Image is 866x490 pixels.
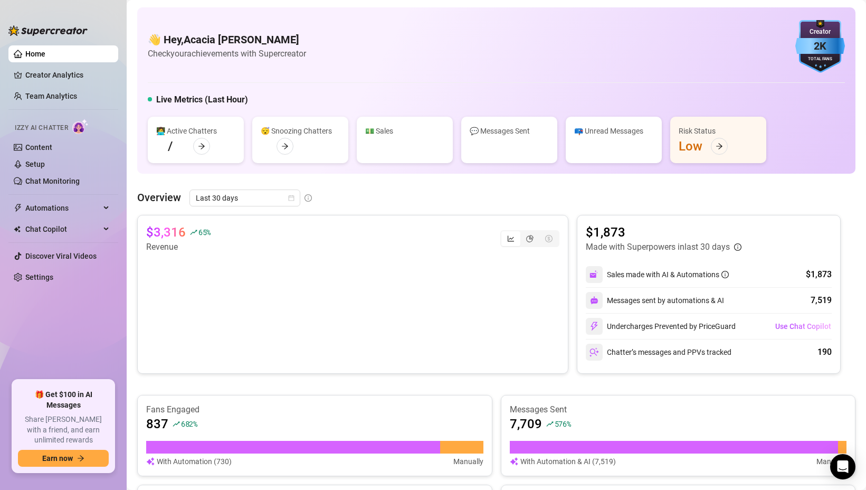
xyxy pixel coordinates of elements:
article: $3,316 [146,224,186,241]
div: 😴 Snoozing Chatters [261,125,340,137]
h5: Live Metrics (Last Hour) [156,93,248,106]
article: With Automation & AI (7,519) [520,456,616,467]
span: rise [190,229,197,236]
article: Revenue [146,241,211,253]
article: Check your achievements with Supercreator [148,47,306,60]
article: Manually [816,456,846,467]
div: 💬 Messages Sent [470,125,549,137]
a: Settings [25,273,53,281]
div: Sales made with AI & Automations [607,269,729,280]
a: Team Analytics [25,92,77,100]
article: Messages Sent [510,404,847,416]
span: Automations [25,200,100,216]
article: With Automation (730) [157,456,232,467]
img: logo-BBDzfeDw.svg [8,25,88,36]
div: Risk Status [679,125,758,137]
div: Open Intercom Messenger [830,454,855,479]
span: Earn now [42,454,73,463]
button: Use Chat Copilot [775,318,832,335]
div: Creator [795,27,845,37]
span: arrow-right [198,143,205,150]
span: line-chart [507,235,515,242]
img: svg%3e [589,322,599,331]
img: Chat Copilot [14,225,21,233]
div: Undercharges Prevented by PriceGuard [586,318,736,335]
span: 🎁 Get $100 in AI Messages [18,390,109,410]
article: Made with Superpowers in last 30 days [586,241,730,253]
img: svg%3e [510,456,518,467]
article: Fans Engaged [146,404,483,416]
span: Chat Copilot [25,221,100,238]
span: thunderbolt [14,204,22,212]
span: 576 % [555,419,571,429]
span: info-circle [721,271,729,278]
div: 📪 Unread Messages [574,125,653,137]
img: svg%3e [590,296,598,305]
span: rise [546,420,554,428]
span: info-circle [734,243,741,251]
a: Chat Monitoring [25,177,80,185]
span: Use Chat Copilot [775,322,831,331]
h4: 👋 Hey, Acacia [PERSON_NAME] [148,32,306,47]
div: Chatter’s messages and PPVs tracked [586,344,731,361]
div: 190 [817,346,832,359]
a: Creator Analytics [25,67,110,83]
div: 2K [795,38,845,54]
button: Earn nowarrow-right [18,450,109,467]
div: 👩‍💻 Active Chatters [156,125,235,137]
a: Setup [25,160,45,168]
div: Messages sent by automations & AI [586,292,724,309]
article: 7,709 [510,416,542,432]
div: $1,873 [806,268,832,281]
span: arrow-right [716,143,723,150]
span: arrow-right [77,455,84,462]
a: Content [25,143,52,152]
span: 682 % [181,419,197,429]
img: AI Chatter [72,119,89,134]
article: Manually [453,456,483,467]
span: pie-chart [526,235,534,242]
article: 837 [146,416,168,432]
span: rise [173,420,180,428]
img: svg%3e [146,456,155,467]
span: dollar-circle [545,235,553,242]
img: svg%3e [589,270,599,279]
span: arrow-right [281,143,289,150]
span: Share [PERSON_NAME] with a friend, and earn unlimited rewards [18,414,109,446]
img: svg%3e [589,347,599,357]
a: Discover Viral Videos [25,252,97,260]
span: calendar [288,195,294,201]
span: Last 30 days [196,190,294,206]
div: 7,519 [811,294,832,307]
span: 65 % [198,227,211,237]
div: 💵 Sales [365,125,444,137]
div: segmented control [500,230,559,247]
span: info-circle [304,194,312,202]
article: $1,873 [586,224,741,241]
img: blue-badge-DgoSNQY1.svg [795,20,845,73]
article: Overview [137,190,181,205]
a: Home [25,50,45,58]
div: Total Fans [795,56,845,63]
span: Izzy AI Chatter [15,123,68,133]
